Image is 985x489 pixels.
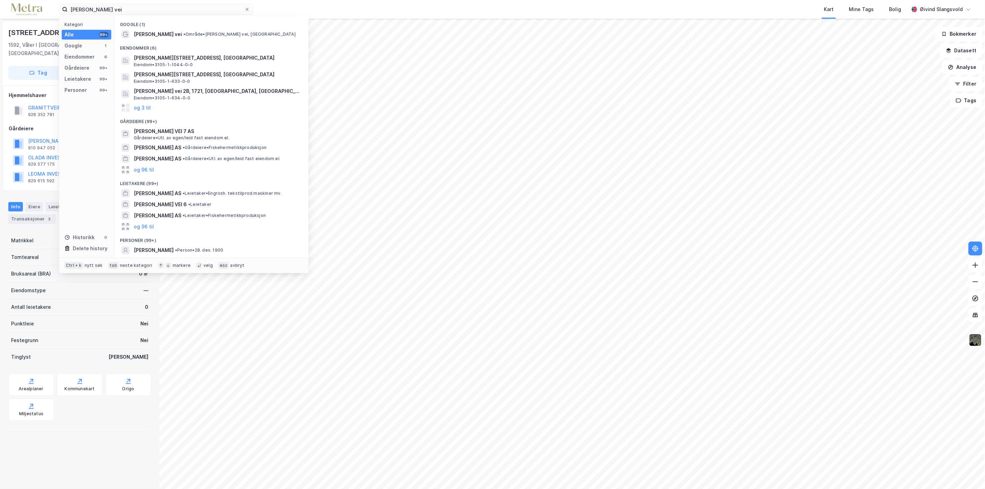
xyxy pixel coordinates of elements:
[183,191,185,196] span: •
[134,189,181,198] span: [PERSON_NAME] AS
[134,127,300,136] span: [PERSON_NAME] VEI 7 AS
[64,22,111,27] div: Kategori
[9,91,151,99] div: Hjemmelshaver
[64,53,95,61] div: Eiendommer
[173,263,191,268] div: markere
[134,200,187,209] span: [PERSON_NAME] VEI 6
[140,320,148,328] div: Nei
[64,386,95,392] div: Kommunekart
[108,353,148,361] div: [PERSON_NAME]
[8,214,56,224] div: Transaksjoner
[64,262,83,269] div: Ctrl + k
[11,286,46,295] div: Eiendomstype
[122,386,134,392] div: Origo
[969,333,982,347] img: 9k=
[134,143,181,152] span: [PERSON_NAME] AS
[11,270,51,278] div: Bruksareal (BRA)
[114,40,308,52] div: Eiendommer (6)
[99,87,108,93] div: 99+
[64,30,74,39] div: Alle
[11,336,38,344] div: Festegrunn
[11,303,51,311] div: Antall leietakere
[134,155,181,163] span: [PERSON_NAME] AS
[950,94,982,107] button: Tags
[28,112,54,117] div: 928 352 781
[103,54,108,60] div: 6
[134,166,154,174] button: og 96 til
[920,5,963,14] div: Øivind Slangsvold
[11,236,34,245] div: Matrikkel
[8,27,76,38] div: [STREET_ADDRESS]
[183,191,282,196] span: Leietaker • Engrosh. tekstilprod.maskiner mv.
[188,202,211,207] span: Leietaker
[175,247,177,253] span: •
[114,232,308,245] div: Personer (99+)
[108,262,119,269] div: tab
[134,54,300,62] span: [PERSON_NAME][STREET_ADDRESS], [GEOGRAPHIC_DATA]
[11,3,42,16] img: metra-logo.256734c3b2bbffee19d4.png
[103,43,108,49] div: 1
[114,113,308,126] div: Gårdeiere (99+)
[134,104,151,112] button: og 3 til
[134,30,182,38] span: [PERSON_NAME] vei
[183,213,266,218] span: Leietaker • Fiskehermetikkproduksjon
[11,253,39,261] div: Tomteareal
[183,32,296,37] span: Område • [PERSON_NAME] vei, [GEOGRAPHIC_DATA]
[28,178,54,184] div: 829 615 592
[134,95,190,101] span: Eiendom • 3105-1-634-0-0
[134,135,229,141] span: Gårdeiere • Utl. av egen/leid fast eiendom el.
[114,16,308,29] div: Google (1)
[64,233,95,242] div: Historikk
[134,87,300,95] span: [PERSON_NAME] vei 2B, 1721, [GEOGRAPHIC_DATA], [GEOGRAPHIC_DATA]
[140,336,148,344] div: Nei
[188,202,190,207] span: •
[114,175,308,188] div: Leietakere (99+)
[99,76,108,82] div: 99+
[183,145,267,150] span: Gårdeiere • Fiskehermetikkproduksjon
[46,216,53,222] div: 3
[849,5,874,14] div: Mine Tags
[19,386,43,392] div: Arealplaner
[824,5,834,14] div: Kart
[940,44,982,58] button: Datasett
[64,64,89,72] div: Gårdeiere
[218,262,229,269] div: esc
[19,411,43,417] div: Miljøstatus
[143,286,148,295] div: —
[230,263,244,268] div: avbryt
[73,244,107,253] div: Delete history
[134,79,190,84] span: Eiendom • 3105-1-633-0-0
[64,86,87,94] div: Personer
[8,66,68,80] button: Tag
[99,32,108,37] div: 99+
[145,303,148,311] div: 0
[28,161,55,167] div: 929 577 175
[26,202,43,211] div: Eiere
[203,263,213,268] div: velg
[183,32,185,37] span: •
[139,270,148,278] div: 0 ㎡
[183,156,185,161] span: •
[120,263,152,268] div: neste kategori
[935,27,982,41] button: Bokmerker
[949,77,982,91] button: Filter
[8,202,23,211] div: Info
[11,320,34,328] div: Punktleie
[889,5,901,14] div: Bolig
[950,456,985,489] div: Kontrollprogram for chat
[134,70,300,79] span: [PERSON_NAME][STREET_ADDRESS], [GEOGRAPHIC_DATA]
[28,145,55,151] div: 910 947 052
[175,247,223,253] span: Person • 28. des. 1900
[950,456,985,489] iframe: Chat Widget
[134,211,181,220] span: [PERSON_NAME] AS
[64,42,82,50] div: Google
[134,62,193,68] span: Eiendom • 3105-1-1044-0-0
[8,41,125,58] div: 1592, Våler I [GEOGRAPHIC_DATA], [GEOGRAPHIC_DATA]
[68,4,244,15] input: Søk på adresse, matrikkel, gårdeiere, leietakere eller personer
[134,246,174,254] span: [PERSON_NAME]
[942,60,982,74] button: Analyse
[11,353,31,361] div: Tinglyst
[9,124,151,133] div: Gårdeiere
[134,222,154,231] button: og 96 til
[183,156,280,161] span: Gårdeiere • Utl. av egen/leid fast eiendom el.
